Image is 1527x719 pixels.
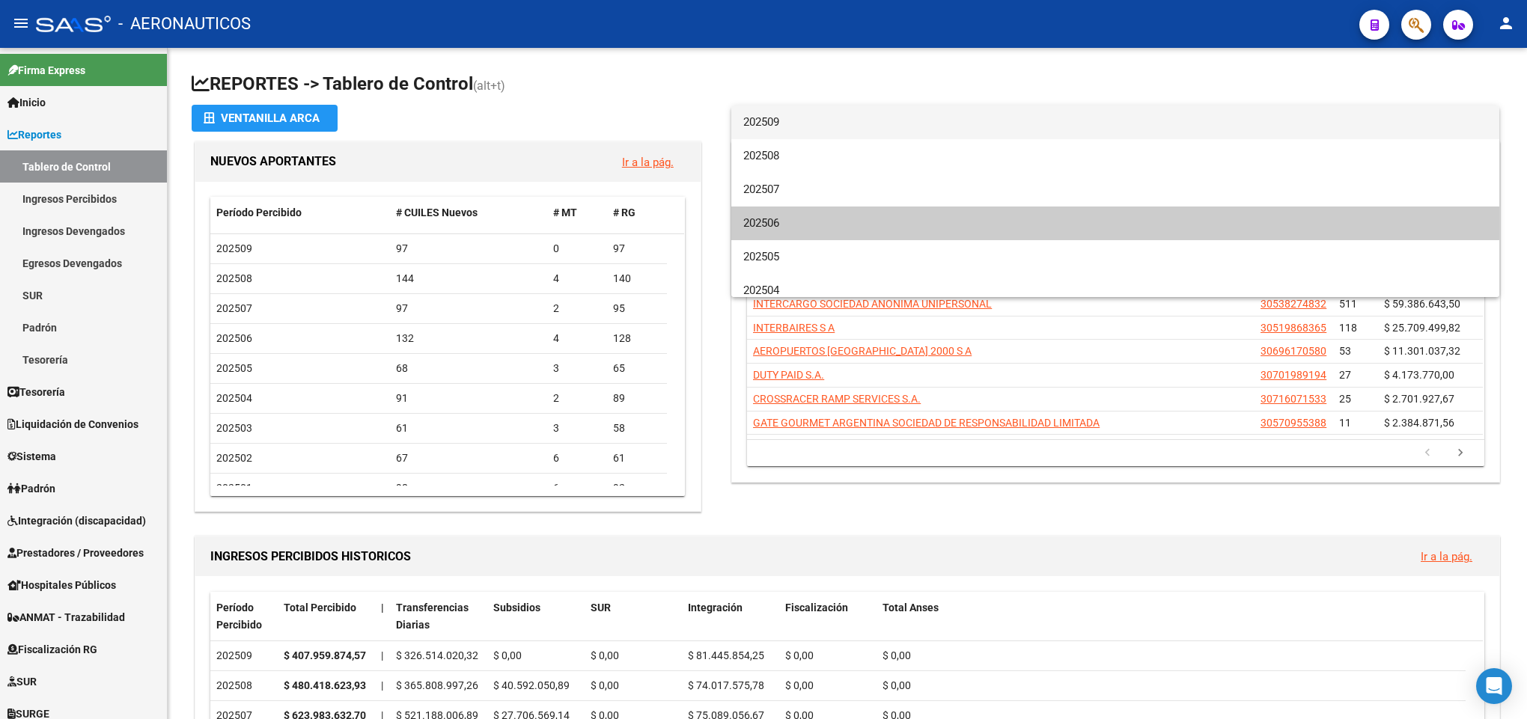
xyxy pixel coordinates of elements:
span: 202505 [743,240,1487,274]
span: 202506 [743,206,1487,240]
div: Open Intercom Messenger [1476,668,1512,704]
span: 202507 [743,173,1487,206]
span: 202504 [743,274,1487,308]
span: 202508 [743,139,1487,173]
span: 202509 [743,105,1487,139]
